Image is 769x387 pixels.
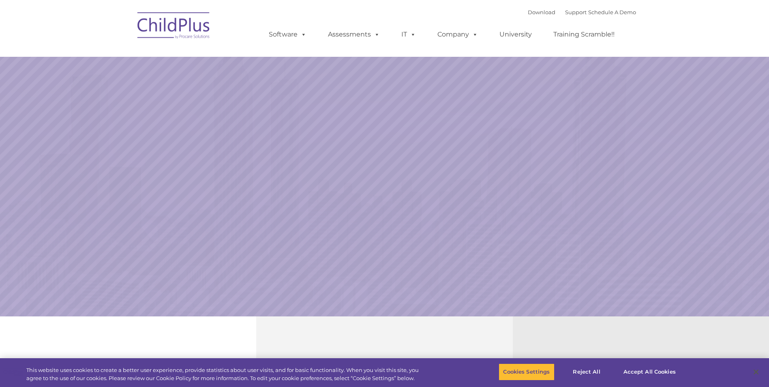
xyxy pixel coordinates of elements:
button: Reject All [561,363,612,381]
a: Assessments [320,26,388,43]
a: Learn More [523,230,651,264]
button: Accept All Cookies [619,363,680,381]
a: Support [565,9,587,15]
button: Close [747,363,765,381]
button: Cookies Settings [499,363,554,381]
div: This website uses cookies to create a better user experience, provide statistics about user visit... [26,366,423,382]
a: Training Scramble!! [545,26,623,43]
font: | [528,9,636,15]
a: Schedule A Demo [588,9,636,15]
a: Company [429,26,486,43]
a: University [491,26,540,43]
img: ChildPlus by Procare Solutions [133,6,214,47]
a: IT [393,26,424,43]
a: Download [528,9,555,15]
a: Software [261,26,315,43]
